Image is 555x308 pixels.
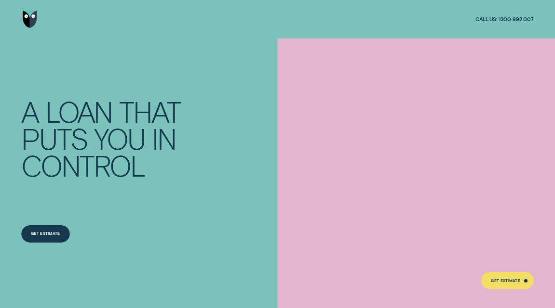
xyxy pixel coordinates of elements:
h4: A LOAN THAT PUTS YOU IN CONTROL [21,98,188,179]
a: Call us:1300 992 007 [475,16,534,23]
span: 1300 992 007 [499,16,534,23]
a: Get Estimate [481,272,534,289]
img: Wisr [23,11,37,28]
span: Call us: [475,16,497,23]
a: Get Estimate [21,225,70,243]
